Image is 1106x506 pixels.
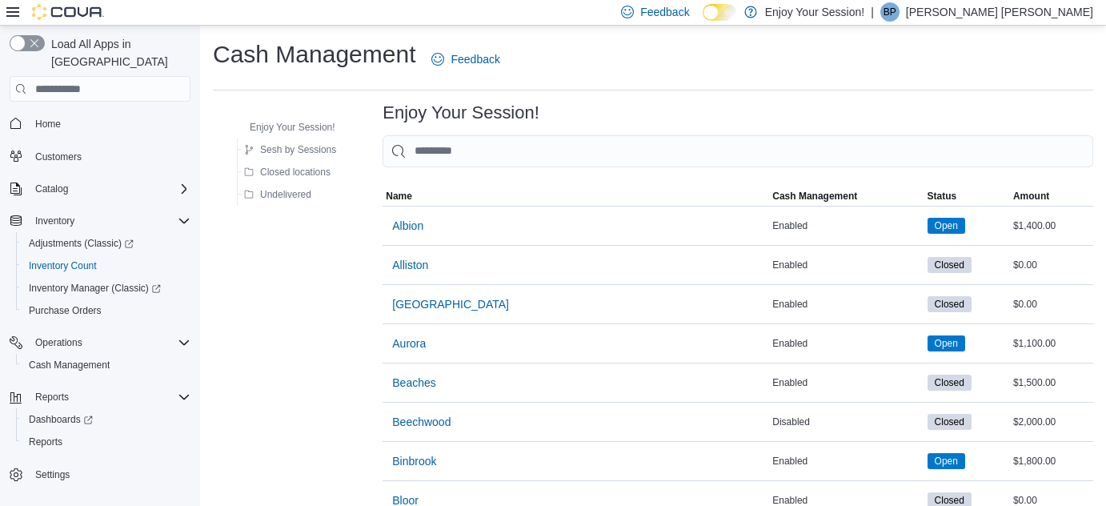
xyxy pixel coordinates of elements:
[29,179,74,199] button: Catalog
[386,445,443,477] button: Binbrook
[29,465,76,484] a: Settings
[928,191,957,202] font: Status
[35,391,69,404] span: Reports
[871,2,874,22] p: |
[22,256,103,275] a: Inventory Count
[29,388,75,407] button: Reports
[16,277,197,299] a: Inventory Manager (Classic)
[29,259,97,272] span: Inventory Count
[16,232,197,255] a: Adjustments (Classic)
[1013,191,1049,202] font: Amount
[22,279,167,298] a: Inventory Manager (Classic)
[29,333,190,352] span: Operations
[1010,452,1093,471] div: $1,800.00
[3,463,197,486] button: Settings
[3,111,197,135] button: Home
[1010,255,1093,275] div: $0.00
[935,219,958,233] span: Open
[386,288,515,320] button: [GEOGRAPHIC_DATA]
[1010,216,1093,235] div: $1,400.00
[928,218,965,234] span: Open
[772,259,807,271] font: Enabled
[238,185,318,204] button: Undelivered
[392,455,436,468] font: Binbrook
[703,4,736,21] input: Dark Mode
[392,337,426,350] font: Aurora
[29,147,88,167] a: Customers
[386,249,435,281] button: Alliston
[928,453,965,469] span: Open
[260,143,336,156] span: Sesh by Sessions
[22,234,190,253] span: Adjustments (Classic)
[29,211,190,231] span: Inventory
[29,464,190,484] span: Settings
[29,359,110,371] span: Cash Management
[238,163,337,182] button: Closed locations
[1010,373,1093,392] div: $1,500.00
[29,388,190,407] span: Reports
[35,183,68,195] span: Catalog
[640,4,689,20] span: Feedback
[386,210,430,242] button: Albion
[935,377,964,388] font: Closed
[29,113,190,133] span: Home
[935,495,964,506] font: Closed
[29,413,93,426] span: Dashboards
[3,386,197,408] button: Reports
[884,2,896,22] span: BP
[1013,299,1037,310] font: $0.00
[22,301,190,320] span: Purchase Orders
[1010,412,1093,432] div: $2,000.00
[51,38,168,69] font: Load All Apps in [GEOGRAPHIC_DATA]
[35,468,70,481] span: Settings
[928,414,972,430] span: Closed
[383,102,539,122] font: Enjoy Your Session!
[22,355,190,375] span: Cash Management
[928,375,972,391] span: Closed
[238,140,343,159] button: Sesh by Sessions
[1010,334,1093,353] div: $1,100.00
[22,256,190,275] span: Inventory Count
[16,299,197,322] button: Purchase Orders
[928,335,965,351] span: Open
[935,416,964,428] font: Closed
[22,410,99,429] a: Dashboards
[772,299,807,310] font: Enabled
[29,211,81,231] button: Inventory
[29,436,62,448] font: Reports
[769,412,924,432] div: Disabled
[769,216,924,235] div: Enabled
[29,114,67,134] a: Home
[1013,495,1037,506] font: $0.00
[880,2,900,22] div: Braxton Paton Tilbury
[29,147,190,167] span: Customers
[16,408,197,431] a: Dashboards
[935,456,958,467] font: Open
[451,53,499,66] font: Feedback
[22,432,69,452] a: Reports
[772,338,807,349] font: Enabled
[392,298,509,311] font: [GEOGRAPHIC_DATA]
[928,257,972,273] span: Closed
[3,331,197,354] button: Operations
[29,304,102,317] span: Purchase Orders
[392,376,435,389] font: Beaches
[16,255,197,277] button: Inventory Count
[906,2,1093,22] p: [PERSON_NAME] [PERSON_NAME]
[250,122,335,133] font: Enjoy Your Session!
[383,187,769,206] button: Name
[392,219,423,232] font: Albion
[3,145,197,168] button: Customers
[386,367,442,399] button: Beaches
[386,191,412,202] font: Name
[383,135,1093,167] input: This is a search bar. As you type, the results lower in the page will automatically filter.
[425,43,506,75] a: Feedback
[32,4,104,20] img: Cova
[772,190,857,203] span: Cash Management
[772,456,807,467] font: Enabled
[935,258,964,272] span: Closed
[260,166,331,179] span: Closed locations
